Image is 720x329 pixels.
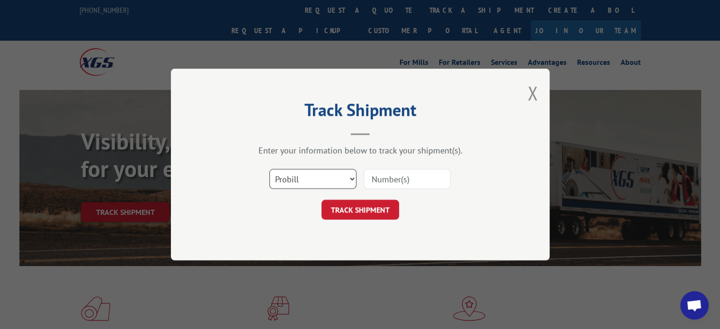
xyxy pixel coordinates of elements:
[680,291,709,320] div: Open chat
[218,145,502,156] div: Enter your information below to track your shipment(s).
[218,103,502,121] h2: Track Shipment
[321,200,399,220] button: TRACK SHIPMENT
[364,169,451,189] input: Number(s)
[527,80,538,106] button: Close modal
